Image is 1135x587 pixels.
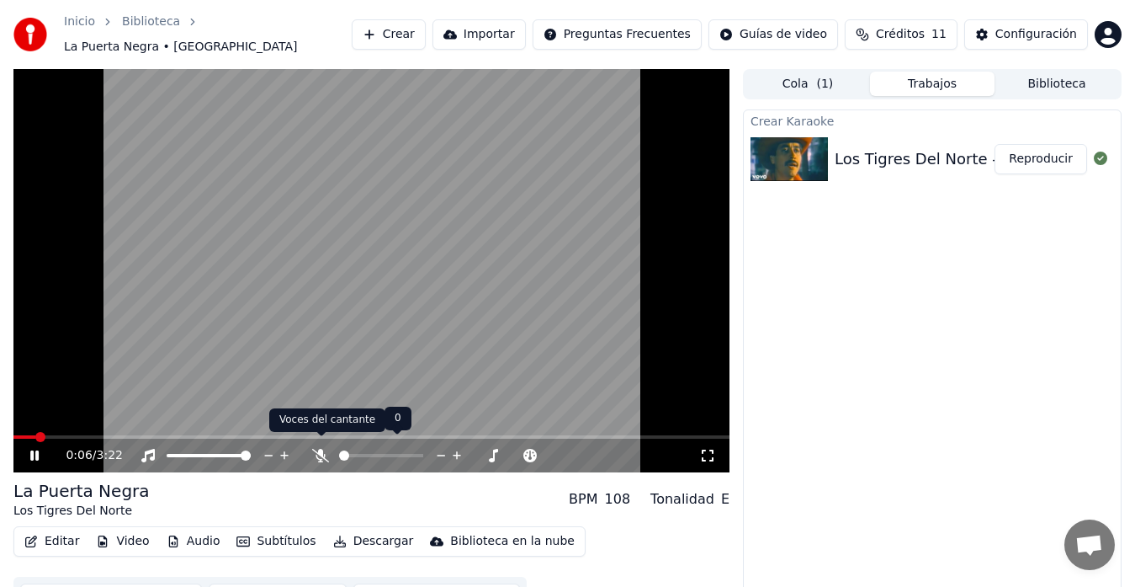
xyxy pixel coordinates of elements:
[1064,520,1115,570] div: Chat abierto
[964,19,1088,50] button: Configuración
[605,489,631,510] div: 108
[269,408,385,432] div: Voces del cantante
[432,19,526,50] button: Importar
[66,447,106,464] div: /
[816,76,833,93] span: ( 1 )
[450,533,575,550] div: Biblioteca en la nube
[13,18,47,51] img: youka
[122,13,180,30] a: Biblioteca
[569,489,597,510] div: BPM
[533,19,702,50] button: Preguntas Frecuentes
[745,72,870,96] button: Cola
[931,26,947,43] span: 11
[64,13,352,56] nav: breadcrumb
[708,19,838,50] button: Guías de video
[97,447,123,464] span: 3:22
[994,144,1087,174] button: Reproducir
[160,530,227,553] button: Audio
[326,530,421,553] button: Descargar
[352,19,426,50] button: Crear
[995,26,1077,43] div: Configuración
[721,489,729,510] div: E
[845,19,957,50] button: Créditos11
[994,72,1119,96] button: Biblioteca
[66,447,92,464] span: 0:06
[870,72,994,96] button: Trabajos
[876,26,925,43] span: Créditos
[230,530,322,553] button: Subtítulos
[89,530,156,553] button: Video
[18,530,86,553] button: Editar
[650,489,714,510] div: Tonalidad
[385,407,411,430] div: 0
[64,39,297,56] span: La Puerta Negra • [GEOGRAPHIC_DATA]
[64,13,95,30] a: Inicio
[13,503,150,520] div: Los Tigres Del Norte
[13,479,150,503] div: La Puerta Negra
[744,110,1121,131] div: Crear Karaoke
